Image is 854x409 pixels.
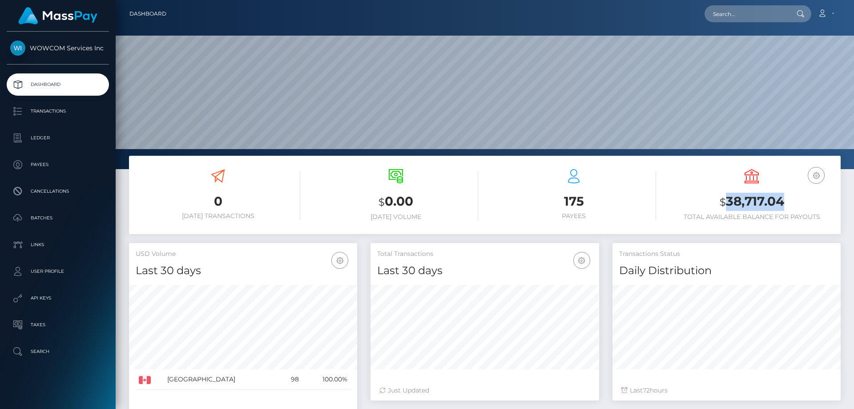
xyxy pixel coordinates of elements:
[136,193,300,210] h3: 0
[643,386,650,394] span: 72
[10,40,25,56] img: WOWCOM Services Inc
[7,73,109,96] a: Dashboard
[10,238,105,251] p: Links
[7,287,109,309] a: API Keys
[280,369,302,390] td: 98
[7,127,109,149] a: Ledger
[302,369,350,390] td: 100.00%
[619,263,834,279] h4: Daily Distribution
[720,196,726,208] small: $
[139,376,151,384] img: CA.png
[379,386,590,395] div: Just Updated
[10,185,105,198] p: Cancellations
[314,213,478,221] h6: [DATE] Volume
[10,78,105,91] p: Dashboard
[621,386,832,395] div: Last hours
[7,340,109,363] a: Search
[7,314,109,336] a: Taxes
[669,193,834,211] h3: 38,717.04
[136,250,350,259] h5: USD Volume
[10,105,105,118] p: Transactions
[136,263,350,279] h4: Last 30 days
[10,265,105,278] p: User Profile
[7,207,109,229] a: Batches
[491,212,656,220] h6: Payees
[10,211,105,225] p: Batches
[18,7,97,24] img: MassPay Logo
[377,250,592,259] h5: Total Transactions
[377,263,592,279] h4: Last 30 days
[7,44,109,52] span: WOWCOM Services Inc
[7,180,109,202] a: Cancellations
[10,158,105,171] p: Payees
[129,4,166,23] a: Dashboard
[669,213,834,221] h6: Total Available Balance for Payouts
[7,260,109,283] a: User Profile
[10,318,105,332] p: Taxes
[7,100,109,122] a: Transactions
[10,131,105,145] p: Ledger
[164,369,280,390] td: [GEOGRAPHIC_DATA]
[314,193,478,211] h3: 0.00
[10,345,105,358] p: Search
[7,234,109,256] a: Links
[619,250,834,259] h5: Transactions Status
[491,193,656,210] h3: 175
[705,5,788,22] input: Search...
[379,196,385,208] small: $
[10,292,105,305] p: API Keys
[136,212,300,220] h6: [DATE] Transactions
[7,154,109,176] a: Payees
